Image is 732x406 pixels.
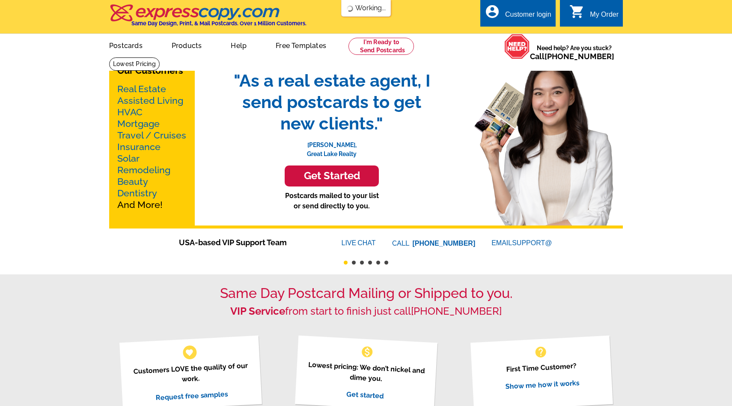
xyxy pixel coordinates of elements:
a: [PHONE_NUMBER] [411,305,502,317]
h4: Same Day Design, Print, & Mail Postcards. Over 1 Million Customers. [131,20,306,27]
h3: Get Started [295,170,368,182]
button: 2 of 6 [352,261,356,265]
a: Assisted Living [117,95,183,106]
span: favorite [185,348,194,357]
a: account_circle Customer login [485,9,551,20]
h1: Same Day Postcard Mailing or Shipped to you. [109,285,623,301]
div: My Order [590,11,619,23]
a: Dentistry [117,188,157,198]
a: Travel / Cruises [117,130,186,141]
font: SUPPORT@ [512,238,553,248]
i: account_circle [485,4,500,19]
p: [PERSON_NAME], Great Lake Realty [225,134,439,159]
a: Get Started [225,165,439,186]
span: USA-based VIP Support Team [179,237,316,248]
span: "As a real estate agent, I send postcards to get new clients." [225,70,439,134]
strong: VIP Service [230,305,285,317]
div: Customer login [505,11,551,23]
i: shopping_cart [569,4,585,19]
p: Postcards mailed to your list or send directly to you. [225,191,439,211]
img: loading... [347,5,354,12]
button: 6 of 6 [384,261,388,265]
a: EMAILSUPPORT@ [491,239,553,247]
a: Products [158,35,216,55]
span: Call [530,52,614,61]
font: CALL [392,238,411,249]
a: Free Templates [262,35,340,55]
button: 4 of 6 [368,261,372,265]
img: help [504,34,530,59]
a: Beauty [117,176,148,187]
a: [PHONE_NUMBER] [545,52,614,61]
span: monetization_on [360,345,374,359]
a: Insurance [117,141,161,152]
a: shopping_cart My Order [569,9,619,20]
button: 5 of 6 [376,261,380,265]
a: Mortgage [117,118,160,129]
a: Show me how it works [505,379,580,391]
button: 3 of 6 [360,261,364,265]
h2: from start to finish just call [109,305,623,318]
a: Remodeling [117,165,170,175]
a: [PHONE_NUMBER] [413,240,476,247]
p: Customers LOVE the quality of our work. [130,360,251,387]
a: Real Estate [117,84,166,94]
p: First Time Customer? [481,359,601,376]
a: Same Day Design, Print, & Mail Postcards. Over 1 Million Customers. [109,10,306,27]
a: Request free samples [155,390,228,402]
a: Help [217,35,260,55]
a: LIVECHAT [342,239,376,247]
p: And More! [117,83,187,211]
a: HVAC [117,107,143,117]
font: LIVE [342,238,358,248]
a: Solar [117,153,140,164]
a: Get started [346,390,384,400]
span: Need help? Are you stuck? [530,44,619,61]
a: Postcards [95,35,156,55]
span: help [534,345,548,359]
p: Lowest pricing: We don’t nickel and dime you. [305,359,426,386]
button: 1 of 6 [344,261,348,265]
